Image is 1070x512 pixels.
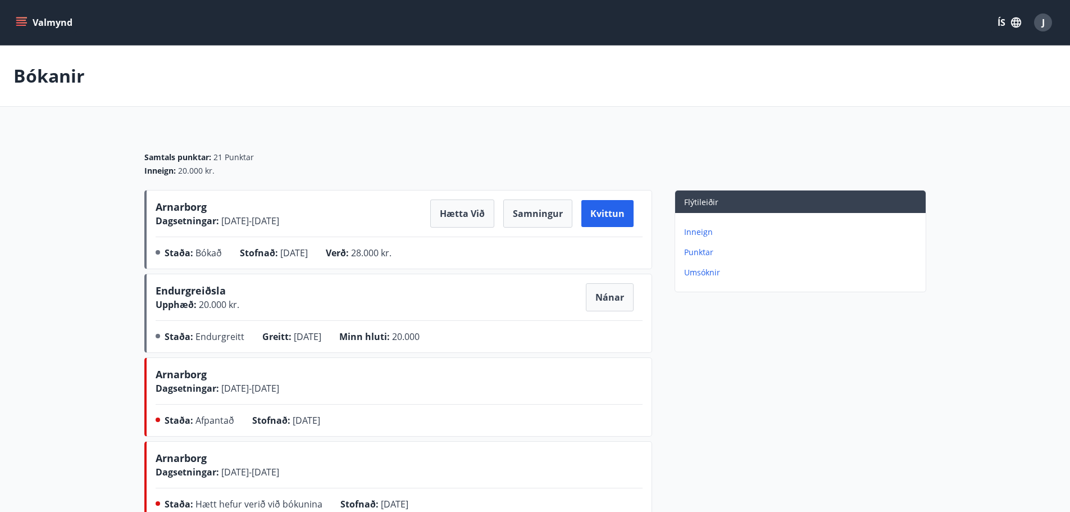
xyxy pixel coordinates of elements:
span: 20.000 kr. [197,298,239,311]
button: Samningur [503,200,572,228]
span: Afpantað [195,414,234,427]
span: [DATE] [381,498,408,510]
span: Dagsetningar : [156,382,219,395]
span: Arnarborg [156,368,207,381]
span: [DATE] - [DATE] [219,215,279,227]
span: Flýtileiðir [684,197,718,207]
span: 20.000 kr. [178,165,215,176]
span: Endurgreitt [195,330,244,343]
p: Inneign [684,226,921,238]
span: Staða : [165,330,193,343]
button: Nánar [586,283,634,311]
span: Samtals punktar : [144,152,211,163]
span: 28.000 kr. [351,247,391,259]
span: [DATE] [293,414,320,427]
span: 21 Punktar [213,152,254,163]
span: [DATE] [280,247,308,259]
p: Punktar [684,247,921,258]
button: Hætta við [430,200,494,228]
span: [DATE] - [DATE] [219,466,279,478]
span: Arnarborg [156,451,207,465]
span: 20.000 [392,330,420,343]
span: Upphæð : [156,298,197,311]
span: Stofnað : [240,247,278,259]
span: [DATE] [294,330,321,343]
span: Stofnað : [340,498,379,510]
span: Dagsetningar : [156,215,219,227]
span: Arnarborg [156,200,207,214]
p: Umsóknir [684,267,921,278]
span: Hætt hefur verið við bókunina [195,498,322,510]
span: Staða : [165,414,193,427]
span: Endurgreiðsla [156,284,226,302]
span: Stofnað : [252,414,290,427]
span: Bókað [195,247,222,259]
span: Dagsetningar : [156,466,219,478]
span: Staða : [165,247,193,259]
span: J [1042,16,1045,29]
p: Bókanir [13,64,85,88]
button: menu [13,12,77,33]
span: Verð : [326,247,349,259]
button: J [1030,9,1057,36]
button: ÍS [991,12,1027,33]
span: Inneign : [144,165,176,176]
button: Kvittun [581,200,634,227]
span: Greitt : [262,330,292,343]
span: Minn hluti : [339,330,390,343]
span: [DATE] - [DATE] [219,382,279,395]
span: Staða : [165,498,193,510]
